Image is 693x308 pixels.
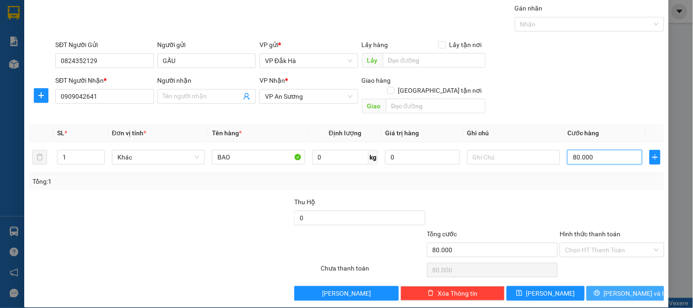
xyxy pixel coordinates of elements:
button: plus [34,88,48,103]
div: SĐT Người Nhận [55,75,153,85]
button: printer[PERSON_NAME] và In [587,286,664,301]
span: VP An Sương [265,90,352,103]
div: Chưa thanh toán [320,263,426,279]
span: Gửi: [8,9,22,18]
span: Nhận: [78,9,100,18]
span: Cước hàng [567,129,599,137]
button: [PERSON_NAME] [294,286,398,301]
span: Xóa Thông tin [438,288,477,298]
span: save [516,290,523,297]
div: 0396702314 [8,30,72,42]
span: Định lượng [329,129,361,137]
div: . [8,19,72,30]
span: Đơn vị tính [112,129,146,137]
span: plus [650,154,660,161]
span: VP Đắk Hà [265,54,352,68]
span: Tên hàng [212,129,242,137]
input: Dọc đường [383,53,486,68]
span: Lấy hàng [362,41,388,48]
span: kg [369,150,378,165]
div: VP Đắk Hà [8,8,72,19]
span: printer [594,290,600,297]
span: Thu Hộ [294,198,315,206]
span: [PERSON_NAME] và In [604,288,668,298]
div: 0986219306 [78,41,152,53]
span: SL [57,129,64,137]
span: Giao [362,99,386,113]
button: save[PERSON_NAME] [507,286,584,301]
div: Người nhận [158,75,256,85]
button: plus [650,150,661,165]
span: CC : [77,61,90,71]
button: deleteXóa Thông tin [401,286,505,301]
span: [PERSON_NAME] [526,288,575,298]
span: delete [428,290,434,297]
div: SĐT Người Gửi [55,40,153,50]
div: VP An Sương [78,8,152,30]
span: Lấy [362,53,383,68]
span: Lấy tận nơi [446,40,486,50]
span: Giao hàng [362,77,391,84]
span: Tổng cước [427,230,457,238]
label: Hình thức thanh toán [560,230,620,238]
span: VP Nhận [259,77,285,84]
div: Người gửi [158,40,256,50]
span: plus [34,92,48,99]
button: delete [32,150,47,165]
label: Gán nhãn [515,5,543,12]
input: VD: Bàn, Ghế [212,150,305,165]
th: Ghi chú [464,124,564,142]
div: VP gửi [259,40,358,50]
input: Dọc đường [386,99,486,113]
span: user-add [243,93,250,100]
input: Ghi Chú [467,150,560,165]
span: Giá trị hàng [385,129,419,137]
input: 0 [385,150,460,165]
span: [GEOGRAPHIC_DATA] tận nơi [395,85,486,96]
div: 50.000 [77,59,153,72]
span: [PERSON_NAME] [322,288,371,298]
div: . [78,30,152,41]
div: Tổng: 1 [32,176,268,186]
span: Khác [117,150,199,164]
